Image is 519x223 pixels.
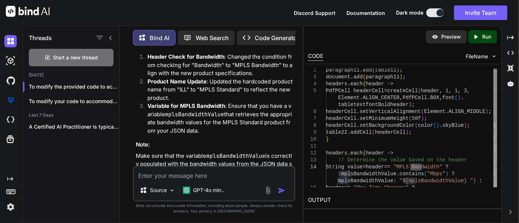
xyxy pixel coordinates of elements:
span: ALIGN_MIDDLE [449,109,485,114]
code: mplsBandwidthValue [206,152,265,160]
img: darkChat [4,35,17,47]
span: . [357,109,360,114]
span: ) [421,116,424,121]
span: mplsBandwidthValue [338,178,393,184]
span: Discord Support [294,10,335,16]
span: . [347,129,350,135]
p: Bind AI [150,34,169,42]
span: "Mbps" [427,171,446,177]
span: ( [415,122,418,128]
span: each [351,81,363,87]
div: 13 [308,157,316,164]
span: ) [485,109,488,114]
span: add [354,74,363,80]
span: ) [409,102,412,107]
span: ? [452,171,455,177]
span: Dark mode [396,9,423,16]
img: darkAi-studio [4,55,17,67]
div: 3 [308,74,316,81]
p: GPT-4o min.. [193,187,224,194]
span: PdfPCell headerCell [326,88,384,94]
p: Make sure that the variable is correctly populated with the bandwidth values from the JSON data s... [136,152,293,193]
span: ; [489,109,492,114]
span: FileName [466,53,488,60]
span: ; [400,67,403,73]
span: { [363,81,366,87]
li: : Updated the hardcoded product name from "ILL" to "MPLS Standard" to reflect the new product. [142,78,293,102]
img: cloudideIcon [4,114,17,126]
div: 11 [308,143,316,150]
p: Run [482,33,491,40]
span: table22 [326,129,347,135]
img: Bind AI [6,6,50,17]
span: . [360,95,363,101]
span: ) [406,129,409,135]
span: , [467,88,470,94]
h2: OUTPUT [304,192,501,209]
h3: Note: [136,141,293,149]
p: Bind can provide inaccurate information, including about people. Always double-check its answers.... [133,203,295,214]
span: header [421,88,439,94]
span: headerCell [326,116,357,121]
span: setVerticalAlignment [360,109,421,114]
span: ; [412,102,415,107]
span: 1 [455,88,458,94]
span: headers [326,150,347,156]
span: == [384,164,391,170]
div: 9 [308,129,316,136]
button: Invite Team [454,5,507,20]
li: : Ensure that you have a variable that retrieves the appropriate bandwidth values for the MPLS St... [142,102,293,135]
button: Documentation [346,9,385,17]
span: { [363,150,366,156]
span: ( [421,109,424,114]
span: == [345,185,351,191]
p: Source [150,187,167,194]
span: = [384,88,387,94]
button: Discord Support [294,9,335,17]
div: 5 [308,87,316,94]
span: ) [473,178,476,184]
span: createCell [387,88,418,94]
code: mplsBandwidthValue [165,111,224,118]
span: ) [464,122,467,128]
span: Start a new thread [53,54,98,61]
span: . [427,95,430,101]
div: 6 [308,108,316,115]
span: paragraph11 [366,74,400,80]
span: ( [338,171,341,177]
span: setBackgroundColor [360,122,415,128]
span: ( [372,67,375,73]
span: ) [437,122,439,128]
p: To modify your code to accommodate the c... [29,98,119,105]
span: color [418,122,433,128]
span: headerCell [375,129,406,135]
div: 7 [308,115,316,122]
p: A Certified AI Practitioner is typically someone... [29,123,119,130]
img: settings [4,201,17,213]
span: table11 [375,67,397,73]
span: } [326,136,329,142]
span: . [357,116,360,121]
strong: Variable for MPLS Bandwidth [147,102,225,109]
span: "MPLS Bandwidth" [393,164,442,170]
p: Code Generator [255,34,299,42]
span: Documentation [346,10,385,16]
li: : Changed the condition from checking for "Bandwidth" to "MPLS Bandwidth" to align with the new p... [142,53,293,78]
div: 15 [308,184,316,191]
h2: [DATE] [23,72,119,78]
span: PdfPCell [403,95,427,101]
span: addCell [351,129,372,135]
span: ) [400,74,403,80]
strong: Header Check for Bandwidth [147,53,224,60]
div: 12 [308,150,316,157]
span: String value [326,164,363,170]
span: . [461,95,464,101]
span: ; [467,122,470,128]
span: ( [409,116,412,121]
span: skyBlue [443,122,464,128]
img: attachment [264,186,272,195]
span: headerCell [326,109,357,114]
span: : [479,178,482,184]
span: headerCell [326,122,357,128]
img: premium [4,94,17,106]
